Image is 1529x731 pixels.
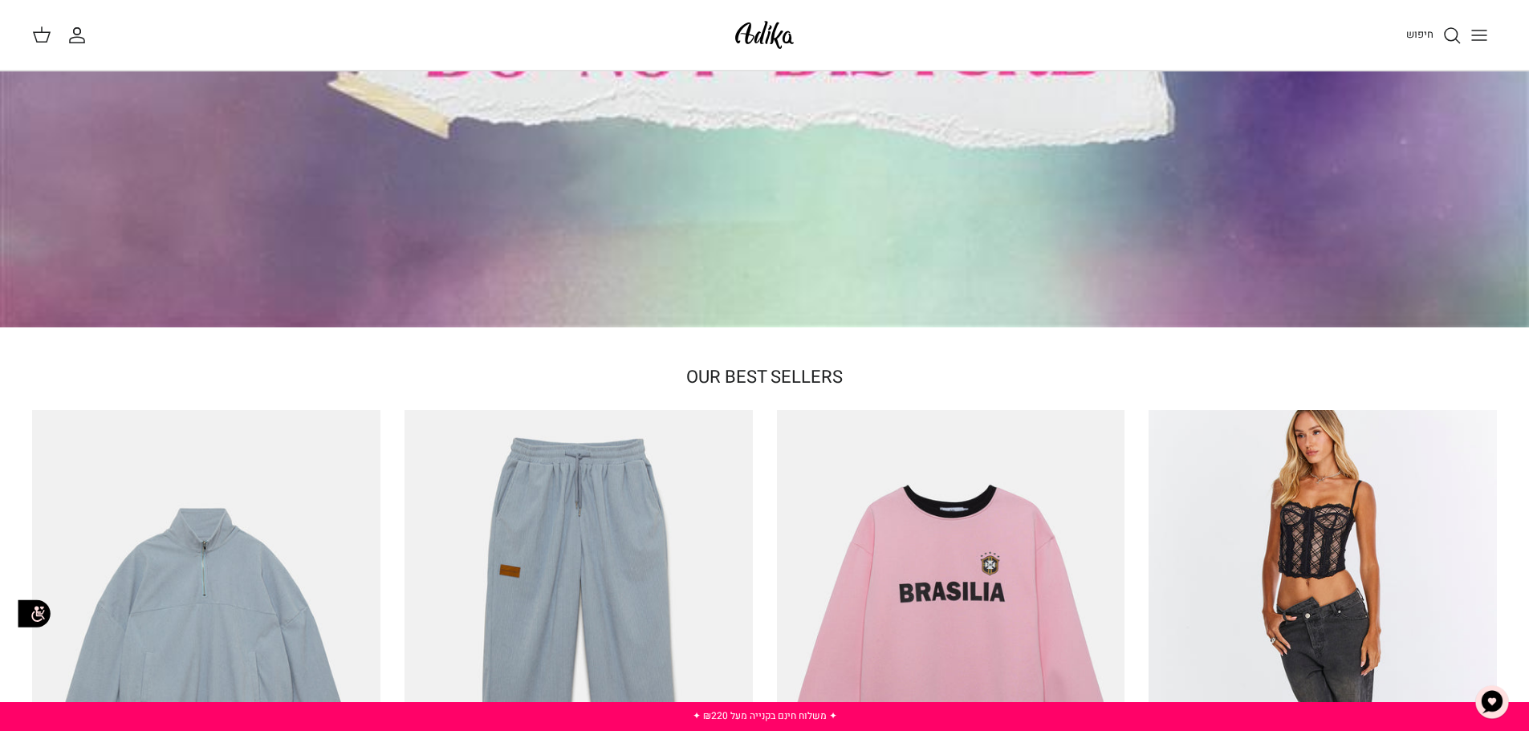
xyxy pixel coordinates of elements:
a: החשבון שלי [67,26,93,45]
button: צ'אט [1468,678,1516,726]
span: חיפוש [1406,26,1433,42]
a: חיפוש [1406,26,1462,45]
button: Toggle menu [1462,18,1497,53]
a: ✦ משלוח חינם בקנייה מעל ₪220 ✦ [693,709,837,723]
a: OUR BEST SELLERS [686,364,843,390]
img: Adika IL [730,16,799,54]
img: accessibility_icon02.svg [12,591,56,636]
